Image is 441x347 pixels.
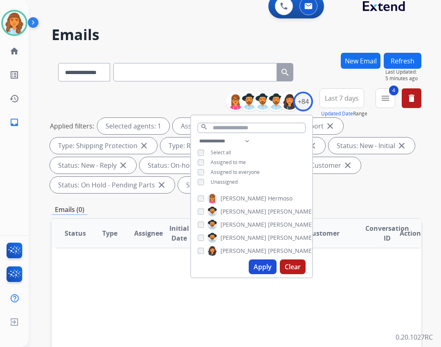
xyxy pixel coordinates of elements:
[268,221,314,229] span: [PERSON_NAME]
[50,121,94,131] p: Applied filters:
[220,194,266,203] span: [PERSON_NAME]
[268,234,314,242] span: [PERSON_NAME]
[102,228,117,238] span: Type
[280,68,290,77] mat-icon: search
[220,234,266,242] span: [PERSON_NAME]
[280,259,306,274] button: Clear
[397,141,407,151] mat-icon: close
[52,205,88,215] p: Emails (0)
[9,70,19,80] mat-icon: list_alt
[321,110,353,117] button: Updated Date
[308,228,340,238] span: Customer
[200,123,208,131] mat-icon: search
[50,137,157,154] div: Type: Shipping Protection
[321,110,367,117] span: Range
[220,247,266,255] span: [PERSON_NAME]
[220,221,266,229] span: [PERSON_NAME]
[293,92,313,111] div: +84
[52,27,421,43] h2: Emails
[9,94,19,104] mat-icon: history
[325,121,335,131] mat-icon: close
[325,97,359,100] span: Last 7 days
[118,160,128,170] mat-icon: close
[268,207,314,216] span: [PERSON_NAME]
[384,53,421,69] button: Refresh
[97,118,169,134] div: Selected agents: 1
[50,177,175,193] div: Status: On Hold - Pending Parts
[169,223,190,243] span: Initial Date
[385,69,421,75] span: Last Updated:
[268,247,314,255] span: [PERSON_NAME]
[211,178,238,185] span: Unassigned
[385,75,421,82] span: 5 minutes ago
[157,180,166,190] mat-icon: close
[9,46,19,56] mat-icon: home
[211,149,231,156] span: Select all
[407,93,416,103] mat-icon: delete
[376,88,395,108] button: 4
[139,157,246,173] div: Status: On-hold – Internal
[249,259,277,274] button: Apply
[134,228,163,238] span: Assignee
[343,160,353,170] mat-icon: close
[319,88,364,108] button: Last 7 days
[178,177,288,193] div: Status: On Hold - Servicers
[173,118,236,134] div: Assigned to me
[139,141,149,151] mat-icon: close
[365,223,409,243] span: Conversation ID
[211,169,260,176] span: Assigned to everyone
[220,207,266,216] span: [PERSON_NAME]
[65,228,86,238] span: Status
[389,86,398,95] span: 4
[211,159,246,166] span: Assigned to me
[3,11,26,34] img: avatar
[160,137,242,154] div: Type: Reguard CS
[387,219,421,248] th: Action
[380,93,390,103] mat-icon: menu
[396,332,433,342] p: 0.20.1027RC
[9,117,19,127] mat-icon: inbox
[341,53,380,69] button: New Email
[328,137,415,154] div: Status: New - Initial
[50,157,136,173] div: Status: New - Reply
[268,194,292,203] span: Hermoso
